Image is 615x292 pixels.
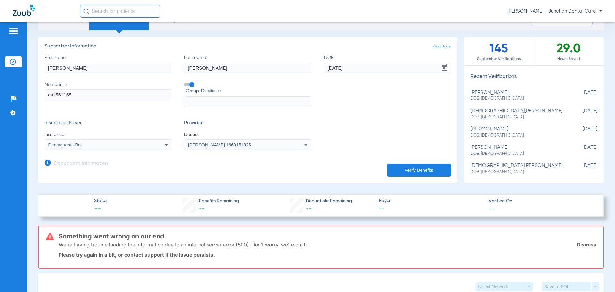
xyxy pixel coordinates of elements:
span: [DATE] [565,90,597,102]
span: Benefits Remaining [199,198,239,204]
input: Last name [184,63,311,73]
div: [DEMOGRAPHIC_DATA][PERSON_NAME] [471,108,565,120]
span: [PERSON_NAME] 1669151825 [188,142,251,147]
span: [DATE] [565,108,597,120]
span: [DATE] [565,126,597,138]
img: Zuub Logo [13,5,35,16]
h3: Dependent Information [54,161,108,167]
span: Insurance [45,131,171,138]
div: [PERSON_NAME] [471,145,565,156]
span: Payer [379,197,483,204]
input: Search for patients [80,5,160,18]
span: DOB: [DEMOGRAPHIC_DATA] [471,114,565,120]
a: Dismiss [577,241,596,248]
span: clear form [433,43,451,50]
span: -- [379,204,483,213]
span: -- [306,206,312,212]
input: DOBOpen calendar [324,63,451,73]
span: [DATE] [565,145,597,156]
span: [PERSON_NAME] - Junction Dental Care [507,8,602,14]
h3: Subscriber Information [45,43,451,50]
label: Last name [184,54,311,73]
div: 145 [464,37,534,65]
span: -- [489,205,496,212]
div: [PERSON_NAME] [471,126,565,138]
label: First name [45,54,171,73]
h3: Recent Verifications [464,74,604,80]
span: DOB: [DEMOGRAPHIC_DATA] [471,151,565,157]
h3: Provider [184,120,311,127]
h3: Insurance Payer [45,120,171,127]
small: (optional) [204,88,221,95]
h3: Something went wrong on our end. [59,233,596,239]
img: hamburger-icon [8,27,19,35]
span: Dentist [184,131,311,138]
span: Group ID [186,88,311,95]
input: Member ID [45,89,171,100]
label: Member ID [45,81,171,108]
input: First name [45,63,171,73]
div: 29.0 [534,37,604,65]
span: Hours Saved [534,56,604,62]
span: [DATE] [565,163,597,175]
img: error-icon [46,233,54,240]
p: Please try again in a bit, or contact support if the issue persists. [59,252,596,258]
p: We’re having trouble loading the information due to an internal server error (500). Don’t worry, ... [59,241,307,248]
div: [DEMOGRAPHIC_DATA][PERSON_NAME] [471,163,565,175]
span: DOB: [DEMOGRAPHIC_DATA] [471,169,565,175]
img: Search Icon [83,8,89,14]
span: Deductible Remaining [306,198,352,204]
label: DOB [324,54,451,73]
button: Open calendar [438,62,451,74]
span: September Verifications [464,56,534,62]
button: Verify Benefits [387,164,451,177]
span: Dentaquest - Bot [48,142,82,147]
span: Verified On [489,198,593,204]
span: Status [94,197,107,204]
span: -- [94,204,107,213]
div: [PERSON_NAME] [471,90,565,102]
span: -- [199,206,205,212]
span: DOB: [DEMOGRAPHIC_DATA] [471,96,565,102]
span: DOB: [DEMOGRAPHIC_DATA] [471,133,565,138]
